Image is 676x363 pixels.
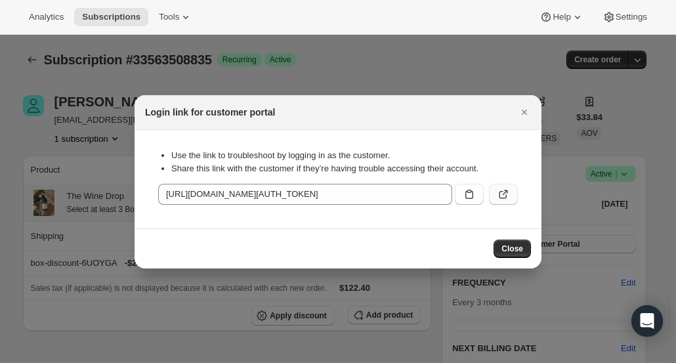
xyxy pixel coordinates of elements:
[501,244,523,254] span: Close
[532,8,591,26] button: Help
[171,162,518,175] li: Share this link with the customer if they’re having trouble accessing their account.
[74,8,148,26] button: Subscriptions
[159,12,179,22] span: Tools
[595,8,655,26] button: Settings
[145,106,275,119] h2: Login link for customer portal
[29,12,64,22] span: Analytics
[631,305,663,337] div: Open Intercom Messenger
[21,8,72,26] button: Analytics
[553,12,570,22] span: Help
[616,12,647,22] span: Settings
[515,103,534,121] button: Close
[171,149,518,162] li: Use the link to troubleshoot by logging in as the customer.
[151,8,200,26] button: Tools
[494,240,531,258] button: Close
[82,12,140,22] span: Subscriptions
